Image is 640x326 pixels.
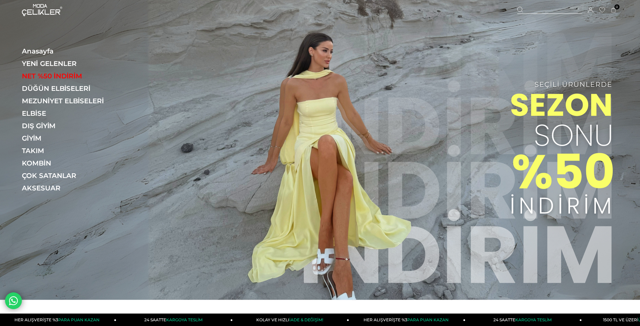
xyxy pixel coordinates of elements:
span: 0 [614,4,619,9]
a: YENİ GELENLER [22,60,114,68]
span: PARA PUAN KAZAN [58,317,100,322]
span: İADE & DEĞİŞİM! [289,317,323,322]
span: KARGOYA TESLİM [515,317,552,322]
a: TAKIM [22,147,114,155]
a: ELBİSE [22,109,114,117]
a: DÜĞÜN ELBİSELERİ [22,84,114,93]
span: PARA PUAN KAZAN [407,317,449,322]
a: 0 [611,8,616,13]
a: Anasayfa [22,47,114,55]
a: GİYİM [22,134,114,142]
a: HER ALIŞVERİŞTE %3PARA PUAN KAZAN [349,314,465,326]
a: KOLAY VE HIZLIİADE & DEĞİŞİM! [233,314,349,326]
a: DIŞ GİYİM [22,122,114,130]
a: ÇOK SATANLAR [22,172,114,180]
a: MEZUNİYET ELBİSELERİ [22,97,114,105]
a: 24 SAATTEKARGOYA TESLİM [116,314,233,326]
span: KARGOYA TESLİM [166,317,202,322]
a: 24 SAATTEKARGOYA TESLİM [465,314,582,326]
a: NET %50 İNDİRİM [22,72,114,80]
a: KOMBİN [22,159,114,167]
a: AKSESUAR [22,184,114,192]
img: logo [22,4,62,16]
